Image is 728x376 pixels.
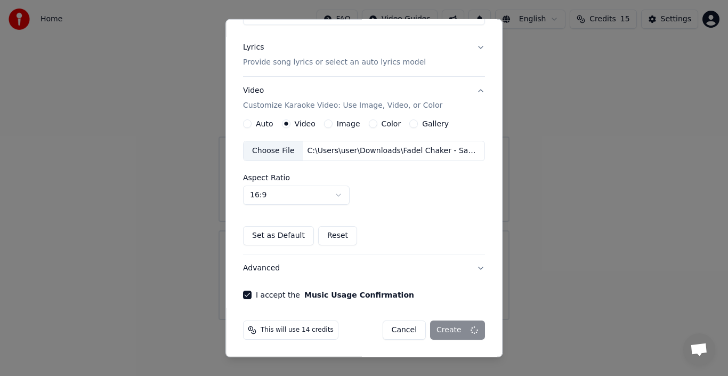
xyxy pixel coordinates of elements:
button: Cancel [383,321,426,340]
p: Provide song lyrics or select an auto lyrics model [243,57,426,68]
label: Gallery [422,120,449,127]
div: Choose File [244,141,303,161]
label: Color [382,120,401,127]
div: Video [243,85,442,111]
button: I accept the [304,291,414,299]
label: Aspect Ratio [243,174,485,181]
label: Auto [256,120,273,127]
div: Lyrics [243,42,264,53]
button: Advanced [243,254,485,282]
button: VideoCustomize Karaoke Video: Use Image, Video, or Color [243,77,485,119]
div: C:\Users\user\Downloads\Fadel Chaker - Sahak Isho2 _ 2025 _ [PERSON_NAME] - صحاك الشوق.mp4 [303,146,484,156]
label: Image [337,120,360,127]
button: Reset [318,226,357,245]
label: I accept the [256,291,414,299]
button: Set as Default [243,226,314,245]
div: VideoCustomize Karaoke Video: Use Image, Video, or Color [243,119,485,254]
span: This will use 14 credits [261,326,334,334]
p: Customize Karaoke Video: Use Image, Video, or Color [243,100,442,111]
label: Video [295,120,316,127]
button: LyricsProvide song lyrics or select an auto lyrics model [243,34,485,76]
